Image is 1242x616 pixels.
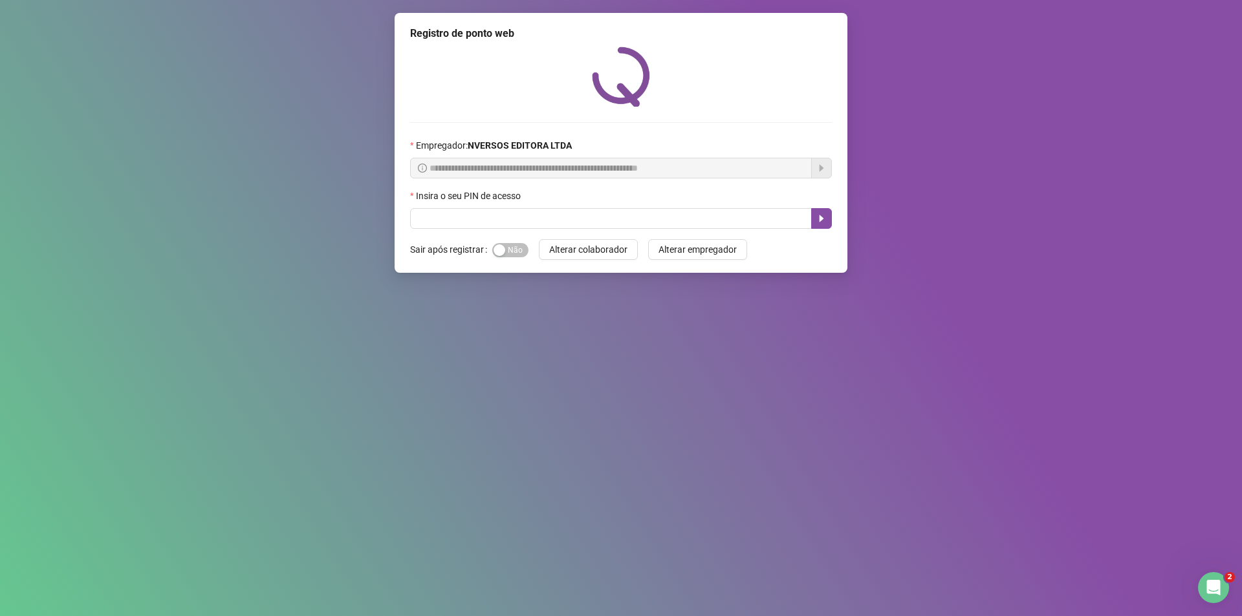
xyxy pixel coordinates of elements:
[410,189,529,203] label: Insira o seu PIN de acesso
[539,239,638,260] button: Alterar colaborador
[592,47,650,107] img: QRPoint
[1225,572,1235,582] span: 2
[816,213,827,224] span: caret-right
[1198,572,1229,603] iframe: Intercom live chat
[418,164,427,173] span: info-circle
[648,239,747,260] button: Alterar empregador
[659,242,737,257] span: Alterar empregador
[410,26,832,41] div: Registro de ponto web
[549,242,627,257] span: Alterar colaborador
[468,140,572,151] strong: NVERSOS EDITORA LTDA
[416,138,572,153] span: Empregador :
[410,239,492,260] label: Sair após registrar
